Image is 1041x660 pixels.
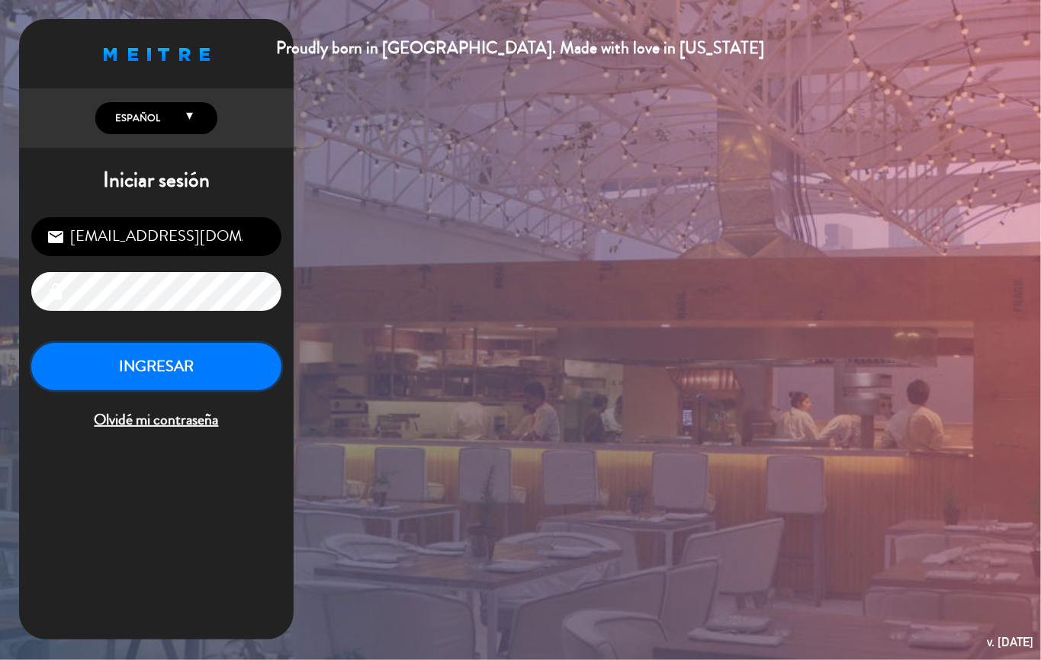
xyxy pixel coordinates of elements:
[47,283,65,301] i: lock
[987,632,1033,652] div: v. [DATE]
[31,408,281,433] span: Olvidé mi contraseña
[47,228,65,246] i: email
[19,168,294,194] h1: Iniciar sesión
[111,111,160,126] span: Español
[31,343,281,391] button: INGRESAR
[31,217,281,256] input: Correo Electrónico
